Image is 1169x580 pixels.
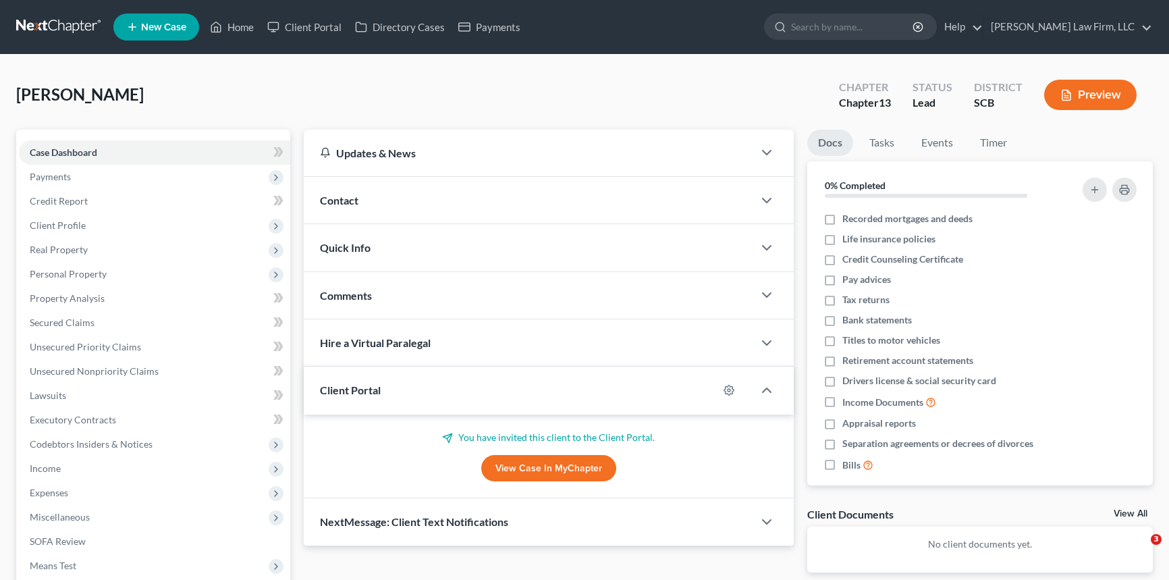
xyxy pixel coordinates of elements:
[19,335,290,359] a: Unsecured Priority Claims
[30,219,86,231] span: Client Profile
[842,212,973,226] span: Recorded mortgages and deeds
[818,537,1143,551] p: No client documents yet.
[30,487,68,498] span: Expenses
[30,390,66,401] span: Lawsuits
[30,195,88,207] span: Credit Report
[19,286,290,311] a: Property Analysis
[825,180,886,191] strong: 0% Completed
[19,529,290,554] a: SOFA Review
[910,130,964,156] a: Events
[320,384,381,396] span: Client Portal
[30,511,90,523] span: Miscellaneous
[30,365,159,377] span: Unsecured Nonpriority Claims
[452,15,527,39] a: Payments
[320,431,778,444] p: You have invited this client to the Client Portal.
[842,396,923,409] span: Income Documents
[30,317,94,328] span: Secured Claims
[19,408,290,432] a: Executory Contracts
[842,334,940,347] span: Titles to motor vehicles
[842,374,996,388] span: Drivers license & social security card
[937,15,983,39] a: Help
[19,311,290,335] a: Secured Claims
[984,15,1152,39] a: [PERSON_NAME] Law Firm, LLC
[30,438,153,450] span: Codebtors Insiders & Notices
[842,313,912,327] span: Bank statements
[974,80,1023,95] div: District
[30,535,86,547] span: SOFA Review
[481,455,616,482] a: View Case in MyChapter
[30,463,61,474] span: Income
[320,515,508,528] span: NextMessage: Client Text Notifications
[320,146,737,160] div: Updates & News
[1114,509,1147,519] a: View All
[19,384,290,408] a: Lawsuits
[30,560,76,571] span: Means Test
[320,194,358,207] span: Contact
[19,140,290,165] a: Case Dashboard
[19,359,290,384] a: Unsecured Nonpriority Claims
[842,417,916,430] span: Appraisal reports
[842,437,1033,450] span: Separation agreements or decrees of divorces
[30,292,105,304] span: Property Analysis
[30,171,71,182] span: Payments
[842,273,891,286] span: Pay advices
[879,96,891,109] span: 13
[974,95,1023,111] div: SCB
[842,293,890,307] span: Tax returns
[842,253,963,266] span: Credit Counseling Certificate
[842,458,861,472] span: Bills
[1044,80,1137,110] button: Preview
[30,244,88,255] span: Real Property
[807,507,894,521] div: Client Documents
[859,130,905,156] a: Tasks
[807,130,853,156] a: Docs
[30,268,107,280] span: Personal Property
[913,95,952,111] div: Lead
[16,84,144,104] span: [PERSON_NAME]
[320,241,371,254] span: Quick Info
[30,147,97,158] span: Case Dashboard
[791,14,915,39] input: Search by name...
[839,80,891,95] div: Chapter
[30,414,116,425] span: Executory Contracts
[969,130,1018,156] a: Timer
[913,80,952,95] div: Status
[320,336,431,349] span: Hire a Virtual Paralegal
[19,189,290,213] a: Credit Report
[203,15,261,39] a: Home
[1123,534,1156,566] iframe: Intercom live chat
[320,289,372,302] span: Comments
[842,354,973,367] span: Retirement account statements
[1151,534,1162,545] span: 3
[348,15,452,39] a: Directory Cases
[30,341,141,352] span: Unsecured Priority Claims
[842,232,935,246] span: Life insurance policies
[141,22,186,32] span: New Case
[839,95,891,111] div: Chapter
[261,15,348,39] a: Client Portal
